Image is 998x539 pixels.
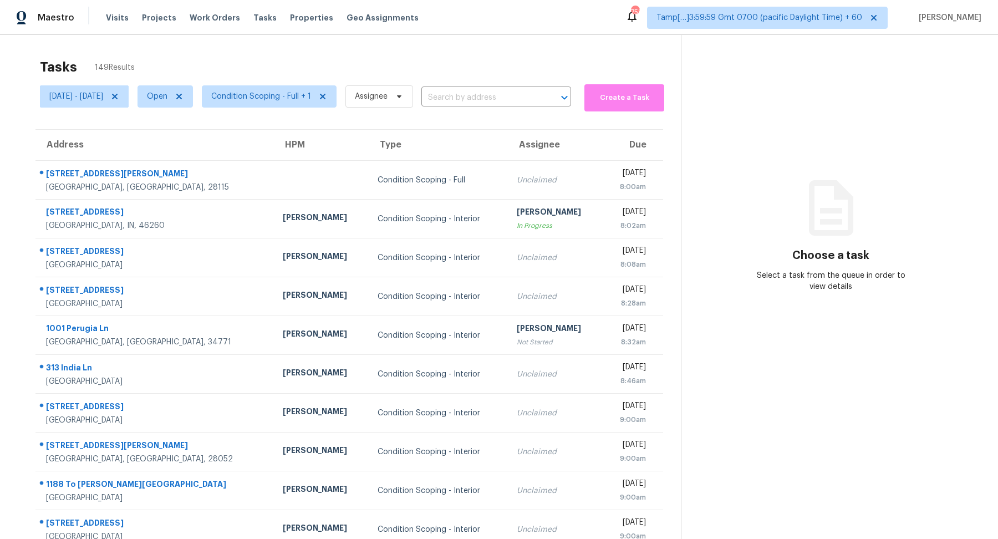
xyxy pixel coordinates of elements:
div: [PERSON_NAME] [283,367,360,381]
div: Unclaimed [517,252,594,263]
div: [DATE] [612,167,646,181]
div: [STREET_ADDRESS][PERSON_NAME] [46,440,265,454]
span: Assignee [355,91,388,102]
div: Condition Scoping - Interior [378,408,499,419]
div: [PERSON_NAME] [283,289,360,303]
div: [STREET_ADDRESS] [46,517,265,531]
div: 8:08am [612,259,646,270]
span: [PERSON_NAME] [914,12,981,23]
div: [PERSON_NAME] [283,445,360,459]
div: [GEOGRAPHIC_DATA] [46,376,265,387]
div: [PERSON_NAME] [517,206,594,220]
div: 8:32am [612,337,646,348]
div: [DATE] [612,517,646,531]
div: [GEOGRAPHIC_DATA] [46,298,265,309]
span: Maestro [38,12,74,23]
th: Due [603,130,663,161]
span: Projects [142,12,176,23]
div: 9:00am [612,453,646,464]
div: [GEOGRAPHIC_DATA] [46,415,265,426]
span: [DATE] - [DATE] [49,91,103,102]
div: 8:00am [612,181,646,192]
div: [PERSON_NAME] [283,406,360,420]
div: [GEOGRAPHIC_DATA] [46,492,265,504]
div: 758 [631,7,639,18]
div: [DATE] [612,362,646,375]
div: [DATE] [612,439,646,453]
button: Open [557,90,572,105]
div: [STREET_ADDRESS] [46,206,265,220]
div: 9:00am [612,492,646,503]
div: Condition Scoping - Interior [378,524,499,535]
h2: Tasks [40,62,77,73]
div: [STREET_ADDRESS] [46,246,265,260]
span: Geo Assignments [347,12,419,23]
div: 1001 Perugia Ln [46,323,265,337]
span: Properties [290,12,333,23]
div: Condition Scoping - Interior [378,369,499,380]
div: [DATE] [612,206,646,220]
div: 8:46am [612,375,646,387]
div: [PERSON_NAME] [283,251,360,265]
div: [PERSON_NAME] [283,212,360,226]
div: 8:02am [612,220,646,231]
div: [GEOGRAPHIC_DATA], [GEOGRAPHIC_DATA], 28052 [46,454,265,465]
div: [GEOGRAPHIC_DATA] [46,260,265,271]
div: Condition Scoping - Interior [378,330,499,341]
div: Condition Scoping - Full [378,175,499,186]
th: Assignee [508,130,603,161]
div: [GEOGRAPHIC_DATA], [GEOGRAPHIC_DATA], 28115 [46,182,265,193]
div: Unclaimed [517,446,594,457]
div: [STREET_ADDRESS] [46,401,265,415]
div: [DATE] [612,400,646,414]
div: Condition Scoping - Interior [378,485,499,496]
div: Unclaimed [517,524,594,535]
span: Open [147,91,167,102]
div: Condition Scoping - Interior [378,213,499,225]
div: Unclaimed [517,291,594,302]
div: Not Started [517,337,594,348]
button: Create a Task [584,84,664,111]
div: [DATE] [612,284,646,298]
div: [GEOGRAPHIC_DATA], [GEOGRAPHIC_DATA], 34771 [46,337,265,348]
div: Condition Scoping - Interior [378,446,499,457]
div: [PERSON_NAME] [283,484,360,497]
th: HPM [274,130,369,161]
span: Tamp[…]3:59:59 Gmt 0700 (pacific Daylight Time) + 60 [656,12,862,23]
span: Work Orders [190,12,240,23]
div: [PERSON_NAME] [283,328,360,342]
span: Tasks [253,14,277,22]
div: Unclaimed [517,485,594,496]
input: Search by address [421,89,540,106]
div: [STREET_ADDRESS][PERSON_NAME] [46,168,265,182]
div: Condition Scoping - Interior [378,252,499,263]
div: [DATE] [612,478,646,492]
div: [PERSON_NAME] [517,323,594,337]
th: Type [369,130,508,161]
div: Condition Scoping - Interior [378,291,499,302]
div: [STREET_ADDRESS] [46,284,265,298]
span: 149 Results [95,62,135,73]
span: Visits [106,12,129,23]
div: 8:28am [612,298,646,309]
span: Condition Scoping - Full + 1 [211,91,311,102]
th: Address [35,130,274,161]
div: [PERSON_NAME] [283,522,360,536]
div: [GEOGRAPHIC_DATA], IN, 46260 [46,220,265,231]
span: Create a Task [590,91,659,104]
div: Unclaimed [517,369,594,380]
div: Unclaimed [517,408,594,419]
div: [DATE] [612,323,646,337]
div: [DATE] [612,245,646,259]
div: Select a task from the queue in order to view details [756,270,906,292]
div: Unclaimed [517,175,594,186]
div: 313 India Ln [46,362,265,376]
div: In Progress [517,220,594,231]
div: 1188 To [PERSON_NAME][GEOGRAPHIC_DATA] [46,479,265,492]
h3: Choose a task [792,250,869,261]
div: 9:00am [612,414,646,425]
